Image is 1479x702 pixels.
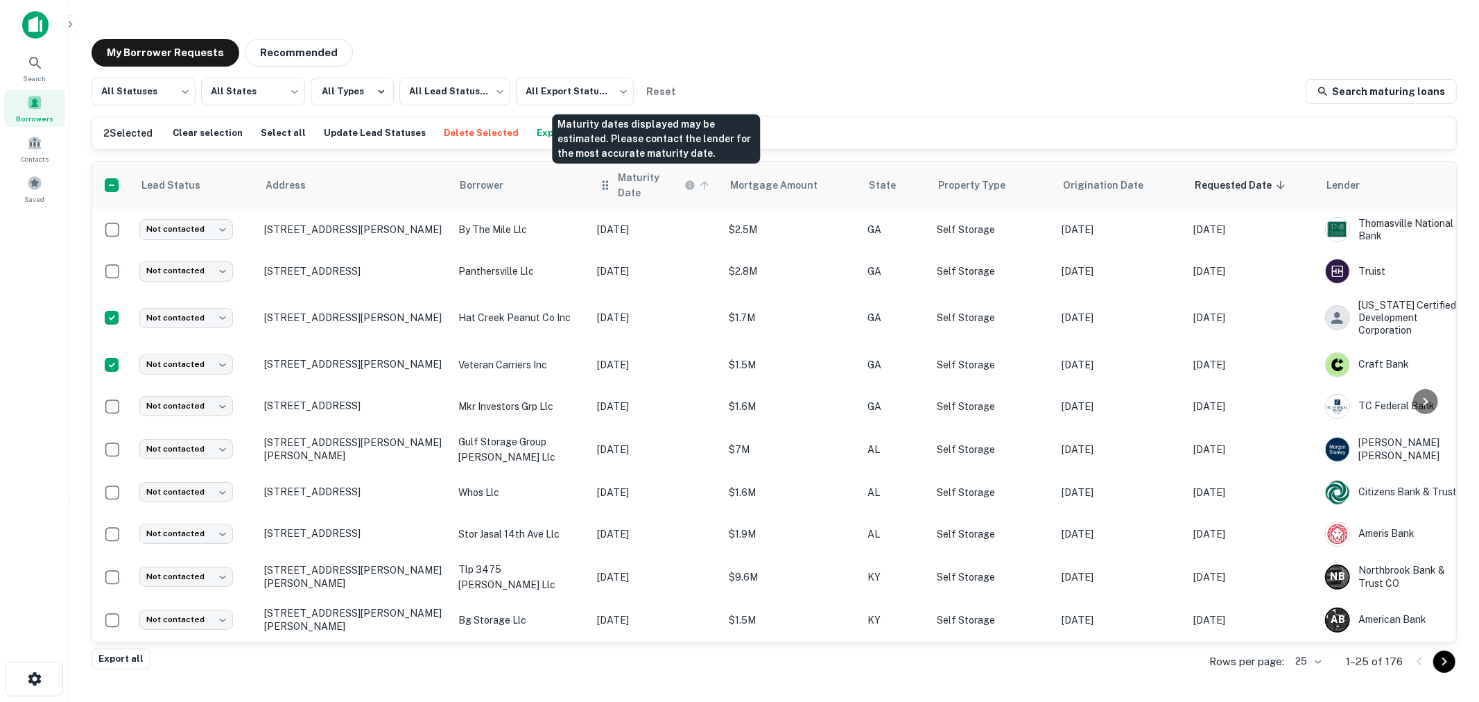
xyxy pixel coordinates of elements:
div: 25 [1290,651,1324,671]
p: panthersville llc [458,264,583,279]
p: $1.6M [729,485,854,500]
p: [DATE] [597,264,715,279]
a: Contacts [4,130,65,167]
p: mkr investors grp llc [458,399,583,414]
span: Property Type [938,177,1023,194]
button: Clear selection [169,123,246,144]
p: AL [867,526,923,542]
p: Self Storage [937,264,1048,279]
img: picture [1326,481,1349,504]
p: N B [1331,570,1345,584]
span: Mortgage Amount [730,177,836,194]
p: [DATE] [1193,570,1311,585]
div: Not contacted [139,396,233,416]
th: Origination Date [1055,162,1186,209]
th: Borrower [451,162,590,209]
p: by the mile llc [458,222,583,237]
p: Self Storage [937,570,1048,585]
p: [DATE] [1193,222,1311,237]
p: Self Storage [937,526,1048,542]
button: Reset [639,78,684,105]
span: Origination Date [1063,177,1161,194]
span: Requested Date [1195,177,1290,194]
p: [DATE] [1062,570,1179,585]
p: [DATE] [597,310,715,325]
p: $7M [729,442,854,457]
p: KY [867,570,923,585]
p: [STREET_ADDRESS] [264,400,444,412]
h6: Maturity Date [618,170,682,200]
button: Delete Selected [440,123,522,144]
div: [PERSON_NAME] [PERSON_NAME] [1325,436,1461,461]
p: Self Storage [937,485,1048,500]
div: Saved [4,170,65,207]
span: Lead Status [141,177,218,194]
div: Chat Widget [1410,591,1479,658]
p: 1–25 of 176 [1346,653,1403,670]
p: [DATE] [1062,485,1179,500]
div: Not contacted [139,482,233,502]
p: AL [867,442,923,457]
p: Self Storage [937,399,1048,414]
p: gulf storage group [PERSON_NAME] llc [458,434,583,465]
p: $2.5M [729,222,854,237]
p: [STREET_ADDRESS] [264,486,444,498]
p: Self Storage [937,442,1048,457]
p: [DATE] [1062,526,1179,542]
p: $1.7M [729,310,854,325]
div: Not contacted [139,261,233,281]
div: TC Federal Bank [1325,394,1461,419]
button: Update Lead Statuses [320,123,429,144]
h6: 2 Selected [103,126,153,141]
img: picture [1326,395,1349,418]
span: Saved [25,194,45,205]
p: [STREET_ADDRESS] [264,527,444,540]
div: Not contacted [139,610,233,630]
span: Lender [1326,177,1378,194]
div: Maturity dates displayed may be estimated. Please contact the lender for the most accurate maturi... [552,114,760,164]
p: [DATE] [597,526,715,542]
p: [DATE] [597,357,715,373]
a: Search maturing loans [1306,79,1457,104]
img: picture [1326,522,1349,546]
div: Not contacted [139,219,233,239]
p: GA [867,357,923,373]
th: State [860,162,930,209]
div: All Lead Statuses [399,74,510,110]
p: Rows per page: [1209,653,1284,670]
div: All Statuses [92,74,196,110]
p: $2.8M [729,264,854,279]
p: [STREET_ADDRESS][PERSON_NAME][PERSON_NAME] [264,607,444,632]
img: picture [1326,218,1349,241]
a: Search [4,49,65,87]
div: Not contacted [139,524,233,544]
button: Export all [92,649,150,669]
p: [STREET_ADDRESS][PERSON_NAME][PERSON_NAME] [264,564,444,589]
p: [STREET_ADDRESS][PERSON_NAME][PERSON_NAME] [264,436,444,461]
span: Contacts [21,153,49,164]
div: All Export Statuses [516,74,634,110]
div: Not contacted [139,308,233,328]
th: Maturity dates displayed may be estimated. Please contact the lender for the most accurate maturi... [590,162,722,209]
p: $9.6M [729,570,854,585]
p: [DATE] [1193,399,1311,414]
p: GA [867,310,923,325]
div: Ameris Bank [1325,522,1461,547]
p: [DATE] [1193,442,1311,457]
p: [DATE] [597,399,715,414]
button: Select all [257,123,309,144]
p: [STREET_ADDRESS][PERSON_NAME] [264,358,444,370]
a: Borrowers [4,89,65,127]
p: $1.6M [729,399,854,414]
button: Export selected [533,123,614,144]
span: Address [266,177,324,194]
p: [DATE] [1062,357,1179,373]
button: All Types [311,78,394,105]
p: [DATE] [1193,310,1311,325]
p: GA [867,222,923,237]
p: whos llc [458,485,583,500]
p: [DATE] [1193,526,1311,542]
div: Truist [1325,259,1461,284]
